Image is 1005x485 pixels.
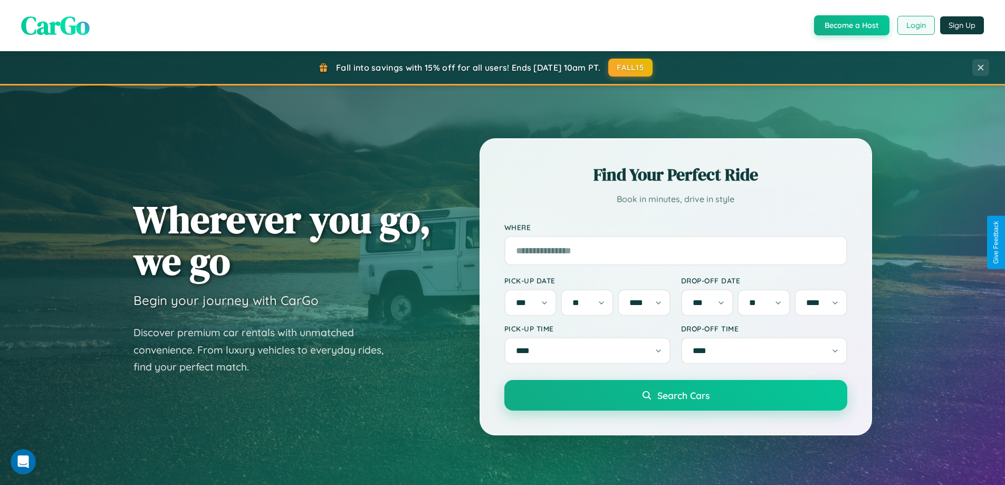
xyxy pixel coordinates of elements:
iframe: Intercom live chat [11,449,36,474]
p: Discover premium car rentals with unmatched convenience. From luxury vehicles to everyday rides, ... [133,324,397,376]
button: Login [897,16,935,35]
h1: Wherever you go, we go [133,198,431,282]
h2: Find Your Perfect Ride [504,163,847,186]
button: Search Cars [504,380,847,411]
label: Drop-off Time [681,324,847,333]
h3: Begin your journey with CarGo [133,292,319,308]
label: Where [504,223,847,232]
label: Drop-off Date [681,276,847,285]
button: Sign Up [940,16,984,34]
label: Pick-up Time [504,324,671,333]
label: Pick-up Date [504,276,671,285]
button: Become a Host [814,15,889,35]
p: Book in minutes, drive in style [504,192,847,207]
div: Give Feedback [992,221,1000,264]
span: Search Cars [657,389,710,401]
span: CarGo [21,8,90,43]
span: Fall into savings with 15% off for all users! Ends [DATE] 10am PT. [336,62,600,73]
button: FALL15 [608,59,653,77]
